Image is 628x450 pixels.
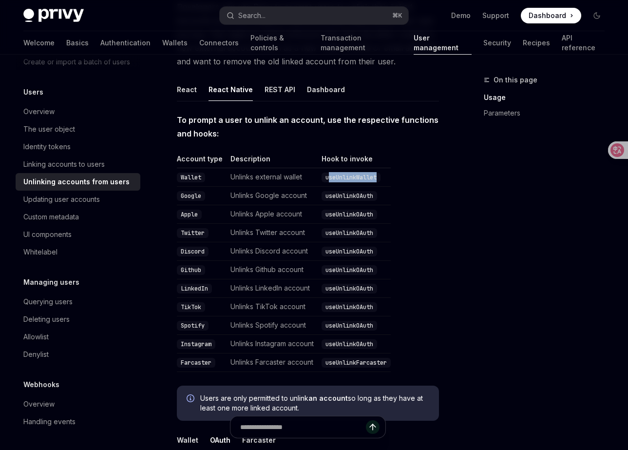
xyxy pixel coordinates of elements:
[199,31,239,55] a: Connectors
[177,228,209,238] code: Twitter
[322,210,377,219] code: useUnlinkOAuth
[23,416,76,428] div: Handling events
[250,31,309,55] a: Policies & controls
[321,31,402,55] a: Transaction management
[322,339,377,349] code: useUnlinkOAuth
[187,394,196,404] svg: Info
[23,86,43,98] h5: Users
[23,31,55,55] a: Welcome
[265,78,295,101] button: REST API
[322,173,381,182] code: useUnlinkWallet
[16,156,140,173] a: Linking accounts to users
[177,78,197,101] button: React
[209,78,253,101] button: React Native
[494,74,537,86] span: On this page
[177,284,212,293] code: LinkedIn
[16,138,140,156] a: Identity tokens
[177,191,205,201] code: Google
[23,379,59,391] h5: Webhooks
[23,123,75,135] div: The user object
[227,316,318,335] td: Unlinks Spotify account
[16,173,140,191] a: Unlinking accounts from users
[177,358,215,368] code: Farcaster
[227,279,318,298] td: Unlinks LinkedIn account
[66,31,89,55] a: Basics
[177,321,209,331] code: Spotify
[23,176,130,188] div: Unlinking accounts from users
[521,8,581,23] a: Dashboard
[177,210,202,219] code: Apple
[23,211,79,223] div: Custom metadata
[529,11,566,20] span: Dashboard
[482,11,509,20] a: Support
[16,103,140,120] a: Overview
[16,208,140,226] a: Custom metadata
[562,31,605,55] a: API reference
[227,154,318,168] th: Description
[23,296,73,308] div: Querying users
[238,10,266,21] div: Search...
[322,191,377,201] code: useUnlinkOAuth
[23,246,57,258] div: Whitelabel
[322,284,377,293] code: useUnlinkOAuth
[220,7,408,24] button: Search...⌘K
[16,328,140,346] a: Allowlist
[227,261,318,279] td: Unlinks Github account
[308,394,348,402] strong: an account
[177,247,209,256] code: Discord
[322,228,377,238] code: useUnlinkOAuth
[16,293,140,311] a: Querying users
[16,413,140,430] a: Handling events
[16,346,140,363] a: Denylist
[366,420,380,434] button: Send message
[322,247,377,256] code: useUnlinkOAuth
[23,141,71,153] div: Identity tokens
[200,393,429,413] span: Users are only permitted to unlink so long as they have at least one more linked account.
[523,31,550,55] a: Recipes
[177,339,215,349] code: Instagram
[318,154,391,168] th: Hook to invoke
[177,265,205,275] code: Github
[16,395,140,413] a: Overview
[484,90,612,105] a: Usage
[227,224,318,242] td: Unlinks Twitter account
[589,8,605,23] button: Toggle dark mode
[23,349,49,360] div: Denylist
[23,158,105,170] div: Linking accounts to users
[484,105,612,121] a: Parameters
[322,321,377,331] code: useUnlinkOAuth
[227,335,318,353] td: Unlinks Instagram account
[16,191,140,208] a: Updating user accounts
[227,205,318,224] td: Unlinks Apple account
[483,31,511,55] a: Security
[227,168,318,187] td: Unlinks external wallet
[16,243,140,261] a: Whitelabel
[414,31,472,55] a: User management
[177,173,205,182] code: Wallet
[227,353,318,372] td: Unlinks Farcaster account
[16,311,140,328] a: Deleting users
[227,187,318,205] td: Unlinks Google account
[16,120,140,138] a: The user object
[23,229,72,240] div: UI components
[100,31,151,55] a: Authentication
[16,226,140,243] a: UI components
[227,298,318,316] td: Unlinks TikTok account
[177,302,205,312] code: TikTok
[23,106,55,117] div: Overview
[23,313,70,325] div: Deleting users
[322,358,391,368] code: useUnlinkFarcaster
[23,331,49,343] div: Allowlist
[177,154,227,168] th: Account type
[227,242,318,261] td: Unlinks Discord account
[162,31,188,55] a: Wallets
[322,302,377,312] code: useUnlinkOAuth
[23,9,84,22] img: dark logo
[23,276,79,288] h5: Managing users
[307,78,345,101] button: Dashboard
[177,115,438,138] strong: To prompt a user to unlink an account, use the respective functions and hooks:
[23,398,55,410] div: Overview
[451,11,471,20] a: Demo
[322,265,377,275] code: useUnlinkOAuth
[23,194,100,205] div: Updating user accounts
